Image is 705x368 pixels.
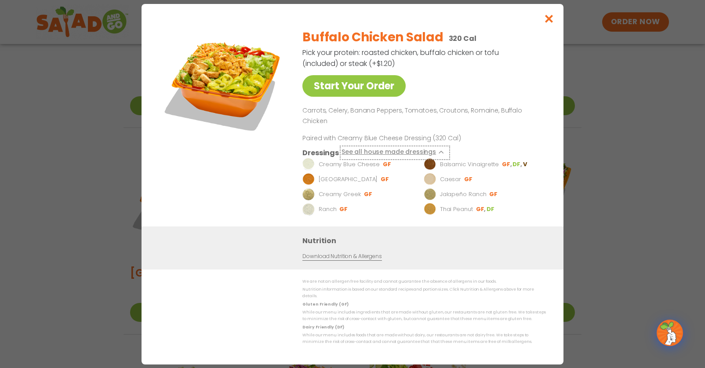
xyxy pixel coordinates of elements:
[319,160,380,168] p: Creamy Blue Cheese
[302,75,406,97] a: Start Your Order
[464,175,473,183] li: GF
[424,203,436,215] img: Dressing preview image for Thai Peanut
[302,47,500,69] p: Pick your protein: roasted chicken, buffalo chicken or tofu (included) or steak (+$1.20)
[302,203,315,215] img: Dressing preview image for Ranch
[302,28,443,47] h2: Buffalo Chicken Salad
[302,324,344,329] strong: Dairy Friendly (DF)
[424,158,436,170] img: Dressing preview image for Balsamic Vinaigrette
[302,332,546,346] p: While our menu includes foods that are made without dairy, our restaurants are not dairy free. We...
[440,160,499,168] p: Balsamic Vinaigrette
[302,286,546,300] p: Nutrition information is based on our standard recipes and portion sizes. Click Nutrition & Aller...
[302,235,550,246] h3: Nutrition
[489,190,498,198] li: GF
[476,205,487,213] li: GF
[319,175,378,183] p: [GEOGRAPHIC_DATA]
[364,190,373,198] li: GF
[302,106,542,127] p: Carrots, Celery, Banana Peppers, Tomatoes, Croutons, Romaine, Buffalo Chicken
[512,160,523,168] li: DF
[302,309,546,323] p: While our menu includes ingredients that are made without gluten, our restaurants are not gluten ...
[302,147,339,158] h3: Dressings
[440,189,487,198] p: Jalapeño Ranch
[302,301,348,306] strong: Gluten Friendly (GF)
[535,4,563,33] button: Close modal
[339,205,349,213] li: GF
[440,204,473,213] p: Thai Peanut
[161,22,284,145] img: Featured product photo for Buffalo Chicken Salad
[319,189,361,198] p: Creamy Greek
[342,147,448,158] button: See all house made dressings
[302,188,315,200] img: Dressing preview image for Creamy Greek
[449,33,476,44] p: 320 Cal
[381,175,390,183] li: GF
[440,175,461,183] p: Caesar
[302,173,315,185] img: Dressing preview image for BBQ Ranch
[302,252,382,260] a: Download Nutrition & Allergens
[424,188,436,200] img: Dressing preview image for Jalapeño Ranch
[319,204,337,213] p: Ranch
[383,160,392,168] li: GF
[302,278,546,285] p: We are not an allergen free facility and cannot guarantee the absence of allergens in our foods.
[302,158,315,170] img: Dressing preview image for Creamy Blue Cheese
[523,160,528,168] li: V
[658,321,682,345] img: wpChatIcon
[502,160,512,168] li: GF
[424,173,436,185] img: Dressing preview image for Caesar
[302,133,465,142] p: Paired with Creamy Blue Cheese Dressing (320 Cal)
[487,205,495,213] li: DF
